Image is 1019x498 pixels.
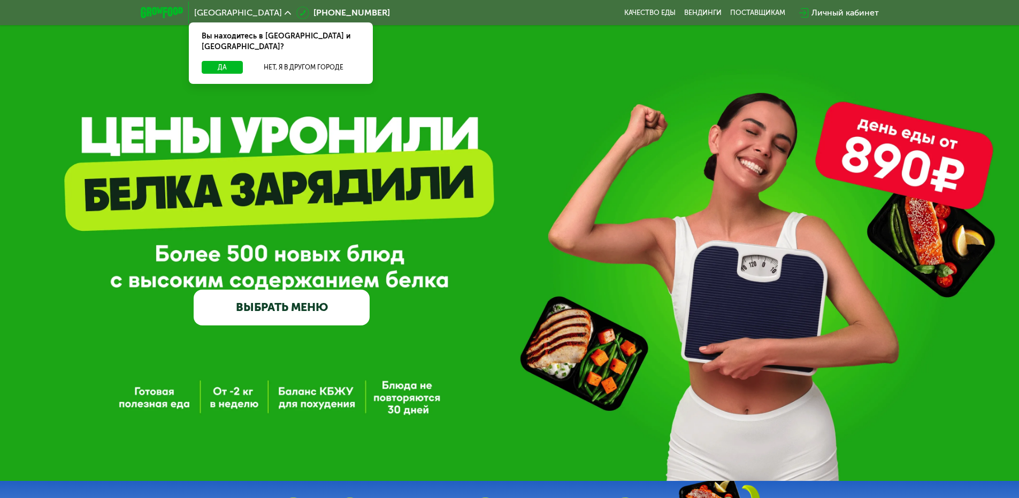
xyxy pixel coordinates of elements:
a: [PHONE_NUMBER] [296,6,390,19]
div: Вы находитесь в [GEOGRAPHIC_DATA] и [GEOGRAPHIC_DATA]? [189,22,373,61]
span: [GEOGRAPHIC_DATA] [194,9,282,17]
a: ВЫБРАТЬ МЕНЮ [194,290,370,325]
div: Личный кабинет [811,6,879,19]
a: Вендинги [684,9,722,17]
a: Качество еды [624,9,676,17]
button: Да [202,61,243,74]
button: Нет, я в другом городе [247,61,360,74]
div: поставщикам [730,9,785,17]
